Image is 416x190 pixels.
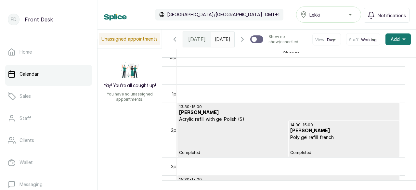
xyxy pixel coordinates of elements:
[11,16,17,23] p: FD
[5,109,92,127] a: Staff
[5,43,92,61] a: Home
[281,49,301,57] span: Gbenga
[5,131,92,149] a: Clients
[5,65,92,83] a: Calendar
[104,82,156,89] h2: Yay! You’re all caught up!
[188,35,206,43] span: [DATE]
[25,16,53,23] p: Front Desk
[385,33,411,45] button: Add
[19,49,32,55] p: Home
[391,36,400,43] span: Add
[179,116,398,122] p: Acrylic refill with gel Polish (S)
[315,37,324,43] span: View
[315,37,338,43] button: ViewDay
[170,127,181,133] div: 2pm
[101,92,158,102] p: You have no unassigned appointments.
[19,115,31,121] p: Staff
[179,150,398,155] span: Completed
[364,8,409,23] button: Notifications
[179,109,398,116] h3: [PERSON_NAME]
[265,11,279,18] p: GMT+1
[349,37,358,43] span: Staff
[296,6,361,23] button: Lekki
[19,181,43,188] p: Messaging
[5,153,92,171] a: Wallet
[361,37,377,43] span: Working
[268,34,307,44] p: Show no-show/cancelled
[290,134,398,141] p: Poly gel refill french
[179,104,398,109] p: 13:30 - 15:00
[19,159,33,166] p: Wallet
[171,90,181,97] div: 1pm
[290,128,398,134] h3: [PERSON_NAME]
[5,87,92,105] a: Sales
[99,33,160,45] p: Unassigned appointments
[349,37,377,43] button: StaffWorking
[19,93,31,99] p: Sales
[183,32,211,47] div: [DATE]
[309,11,320,18] span: Lekki
[179,177,398,182] p: 15:30 - 17:00
[19,71,39,77] p: Calendar
[327,37,334,43] span: Day
[290,122,398,128] p: 14:00 - 15:00
[19,137,34,144] p: Clients
[378,12,406,19] span: Notifications
[290,150,398,155] span: Completed
[167,11,262,18] p: [GEOGRAPHIC_DATA]/[GEOGRAPHIC_DATA]
[170,163,181,170] div: 3pm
